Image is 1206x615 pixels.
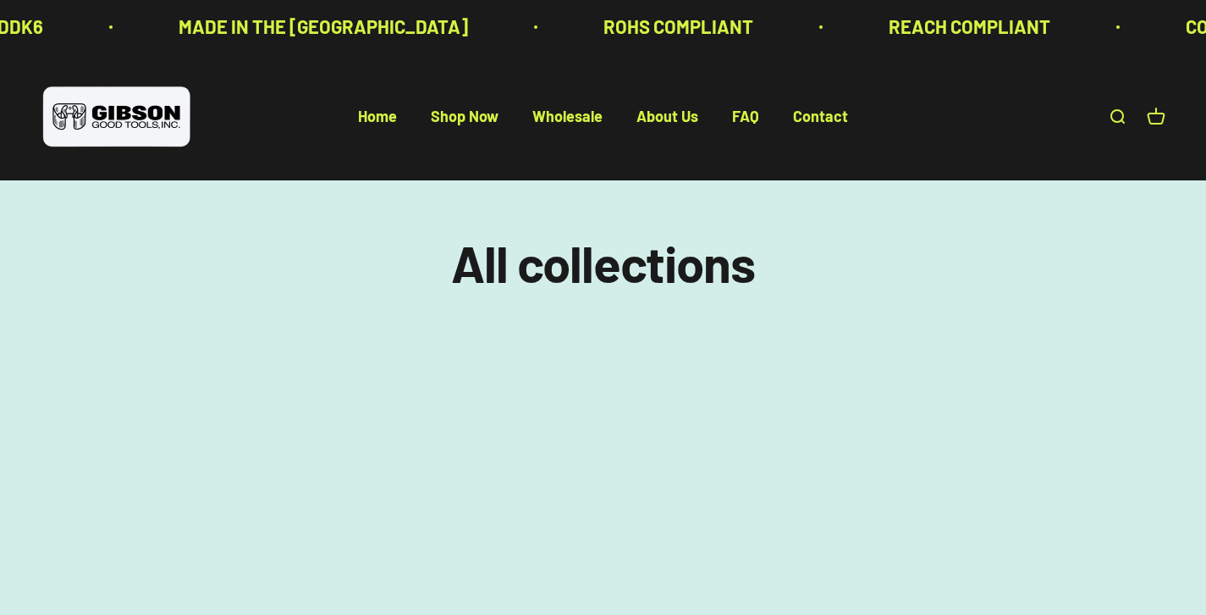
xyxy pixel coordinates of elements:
a: Wholesale [532,108,603,126]
a: FAQ [732,108,759,126]
a: Shop Now [431,108,498,126]
a: About Us [636,108,698,126]
p: REACH COMPLIANT [884,12,1046,42]
p: ROHS COMPLIANT [599,12,749,42]
p: MADE IN THE [GEOGRAPHIC_DATA] [174,12,464,42]
a: Home [358,108,397,126]
a: Contact [793,108,848,126]
h1: All collections [41,235,1165,291]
